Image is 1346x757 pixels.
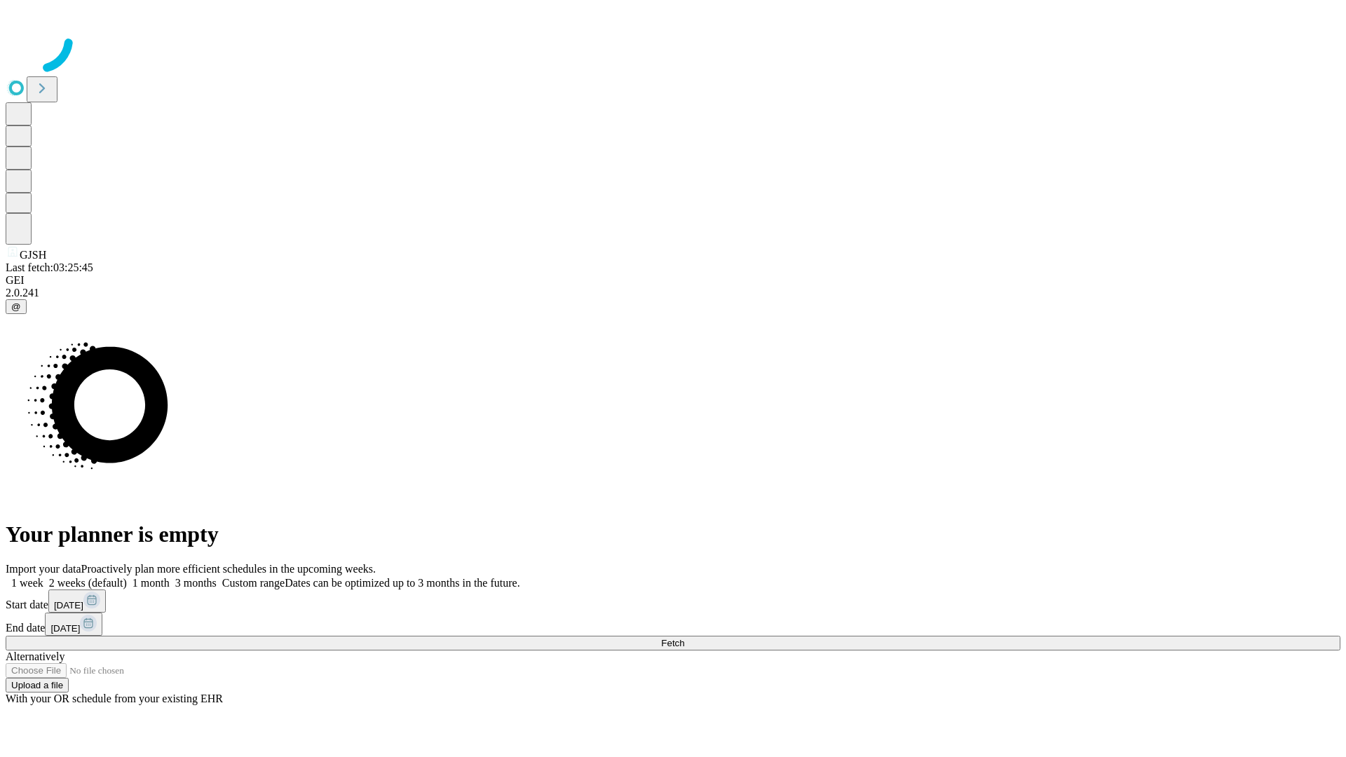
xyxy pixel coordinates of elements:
[6,563,81,575] span: Import your data
[6,693,223,704] span: With your OR schedule from your existing EHR
[11,301,21,312] span: @
[45,613,102,636] button: [DATE]
[6,636,1340,650] button: Fetch
[285,577,519,589] span: Dates can be optimized up to 3 months in the future.
[222,577,285,589] span: Custom range
[6,521,1340,547] h1: Your planner is empty
[50,623,80,634] span: [DATE]
[6,613,1340,636] div: End date
[6,589,1340,613] div: Start date
[6,287,1340,299] div: 2.0.241
[6,650,64,662] span: Alternatively
[6,678,69,693] button: Upload a file
[6,274,1340,287] div: GEI
[54,600,83,611] span: [DATE]
[20,249,46,261] span: GJSH
[11,577,43,589] span: 1 week
[48,589,106,613] button: [DATE]
[49,577,127,589] span: 2 weeks (default)
[661,638,684,648] span: Fetch
[6,299,27,314] button: @
[81,563,376,575] span: Proactively plan more efficient schedules in the upcoming weeks.
[132,577,170,589] span: 1 month
[175,577,217,589] span: 3 months
[6,261,93,273] span: Last fetch: 03:25:45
